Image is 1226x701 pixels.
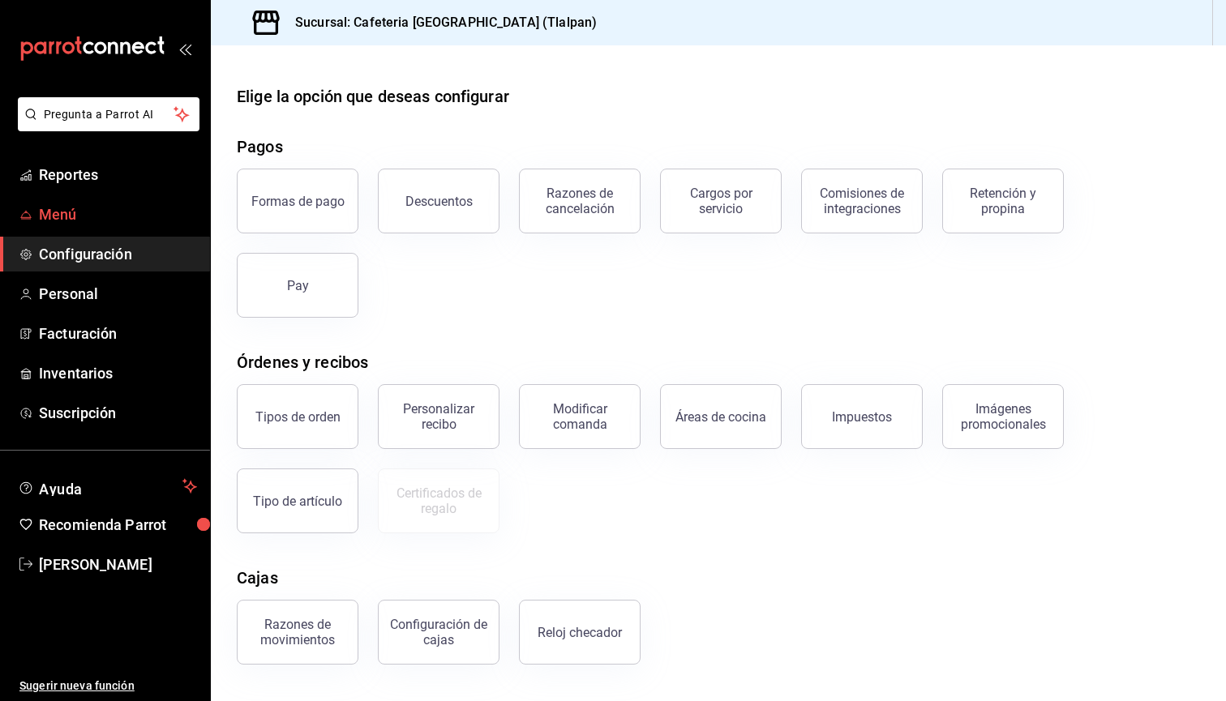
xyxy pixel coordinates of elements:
a: Pregunta a Parrot AI [11,118,199,135]
div: Pay [287,278,309,293]
span: Pregunta a Parrot AI [44,106,174,123]
button: Imágenes promocionales [942,384,1064,449]
span: Reportes [39,164,197,186]
h3: Sucursal: Cafeteria [GEOGRAPHIC_DATA] (Tlalpan) [282,13,597,32]
div: Elige la opción que deseas configurar [237,84,509,109]
button: Configuración de cajas [378,600,499,665]
div: Personalizar recibo [388,401,489,432]
button: Retención y propina [942,169,1064,233]
div: Pagos [237,135,283,159]
button: Tipo de artículo [237,468,358,533]
span: Configuración [39,243,197,265]
div: Razones de movimientos [247,617,348,648]
button: Pregunta a Parrot AI [18,97,199,131]
span: Suscripción [39,402,197,424]
button: Descuentos [378,169,499,233]
div: Certificados de regalo [388,485,489,516]
div: Descuentos [405,194,473,209]
div: Tipos de orden [255,409,341,425]
div: Reloj checador [538,625,622,640]
div: Imágenes promocionales [953,401,1053,432]
span: Ayuda [39,477,176,496]
button: Personalizar recibo [378,384,499,449]
div: Cargos por servicio [671,186,771,216]
button: Modificar comanda [519,384,641,449]
div: Formas de pago [251,194,345,209]
button: Pay [237,253,358,318]
span: Facturación [39,323,197,344]
button: Razones de cancelación [519,169,641,233]
button: Reloj checador [519,600,641,665]
div: Modificar comanda [529,401,630,432]
button: Certificados de regalo [378,468,499,533]
span: Sugerir nueva función [19,677,197,695]
span: [PERSON_NAME] [39,554,197,575]
button: Comisiones de integraciones [801,169,923,233]
button: Formas de pago [237,169,358,233]
button: Razones de movimientos [237,600,358,665]
div: Cajas [237,566,278,590]
span: Inventarios [39,362,197,384]
div: Áreas de cocina [675,409,766,425]
div: Retención y propina [953,186,1053,216]
div: Configuración de cajas [388,617,489,648]
button: Tipos de orden [237,384,358,449]
button: Cargos por servicio [660,169,782,233]
div: Razones de cancelación [529,186,630,216]
button: Impuestos [801,384,923,449]
div: Órdenes y recibos [237,350,368,374]
div: Comisiones de integraciones [812,186,912,216]
span: Menú [39,203,197,225]
div: Impuestos [832,409,892,425]
span: Recomienda Parrot [39,514,197,536]
span: Personal [39,283,197,305]
button: Áreas de cocina [660,384,782,449]
div: Tipo de artículo [253,494,342,509]
button: open_drawer_menu [178,42,191,55]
